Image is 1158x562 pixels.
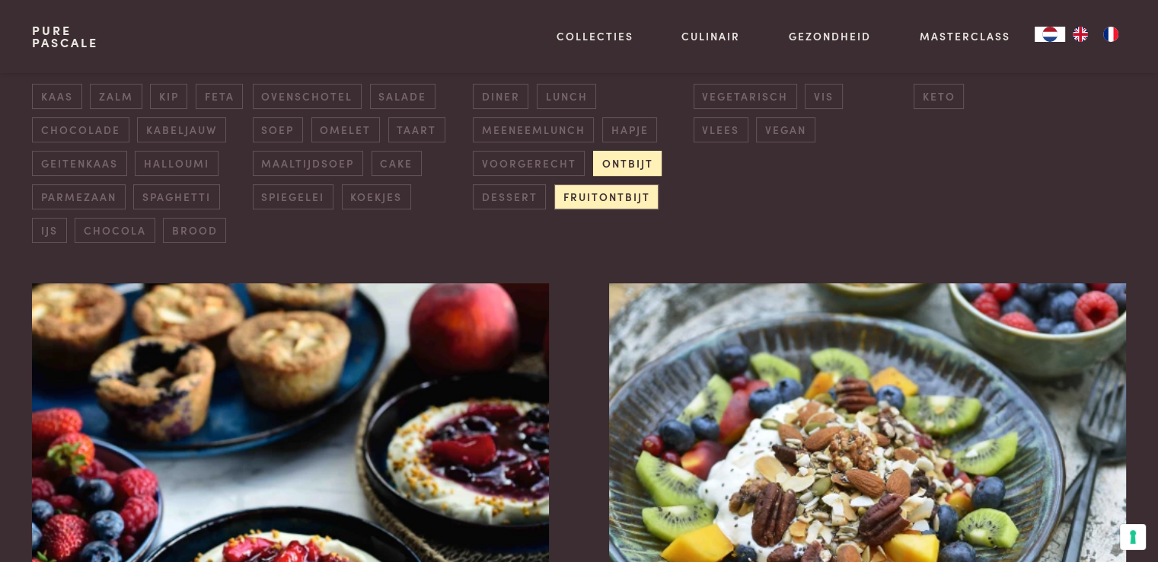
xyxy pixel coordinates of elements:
span: cake [372,151,422,176]
span: fruitontbijt [554,184,659,209]
span: diner [473,84,528,109]
span: spaghetti [133,184,219,209]
span: kip [150,84,187,109]
span: taart [388,117,445,142]
a: PurePascale [32,24,98,49]
span: spiegelei [253,184,333,209]
a: EN [1065,27,1096,42]
span: feta [196,84,243,109]
span: parmezaan [32,184,125,209]
span: zalm [90,84,142,109]
span: ovenschotel [253,84,362,109]
span: koekjes [342,184,411,209]
ul: Language list [1065,27,1126,42]
span: meeneemlunch [473,117,594,142]
div: Language [1035,27,1065,42]
a: Gezondheid [789,28,871,44]
span: salade [370,84,435,109]
span: vlees [694,117,748,142]
span: hapje [602,117,657,142]
span: vegan [756,117,815,142]
span: maaltijdsoep [253,151,363,176]
span: vis [805,84,842,109]
a: NL [1035,27,1065,42]
span: soep [253,117,303,142]
span: dessert [473,184,546,209]
span: omelet [311,117,380,142]
span: keto [914,84,964,109]
span: voorgerecht [473,151,585,176]
span: vegetarisch [694,84,797,109]
span: ijs [32,218,66,243]
span: ontbijt [593,151,662,176]
span: brood [163,218,226,243]
span: kabeljauw [137,117,225,142]
span: lunch [537,84,596,109]
a: Culinair [681,28,740,44]
aside: Language selected: Nederlands [1035,27,1126,42]
span: kaas [32,84,81,109]
a: Masterclass [920,28,1010,44]
span: halloumi [135,151,218,176]
span: geitenkaas [32,151,126,176]
button: Uw voorkeuren voor toestemming voor trackingtechnologieën [1120,524,1146,550]
a: Collecties [557,28,633,44]
span: chocola [75,218,155,243]
a: FR [1096,27,1126,42]
span: chocolade [32,117,129,142]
